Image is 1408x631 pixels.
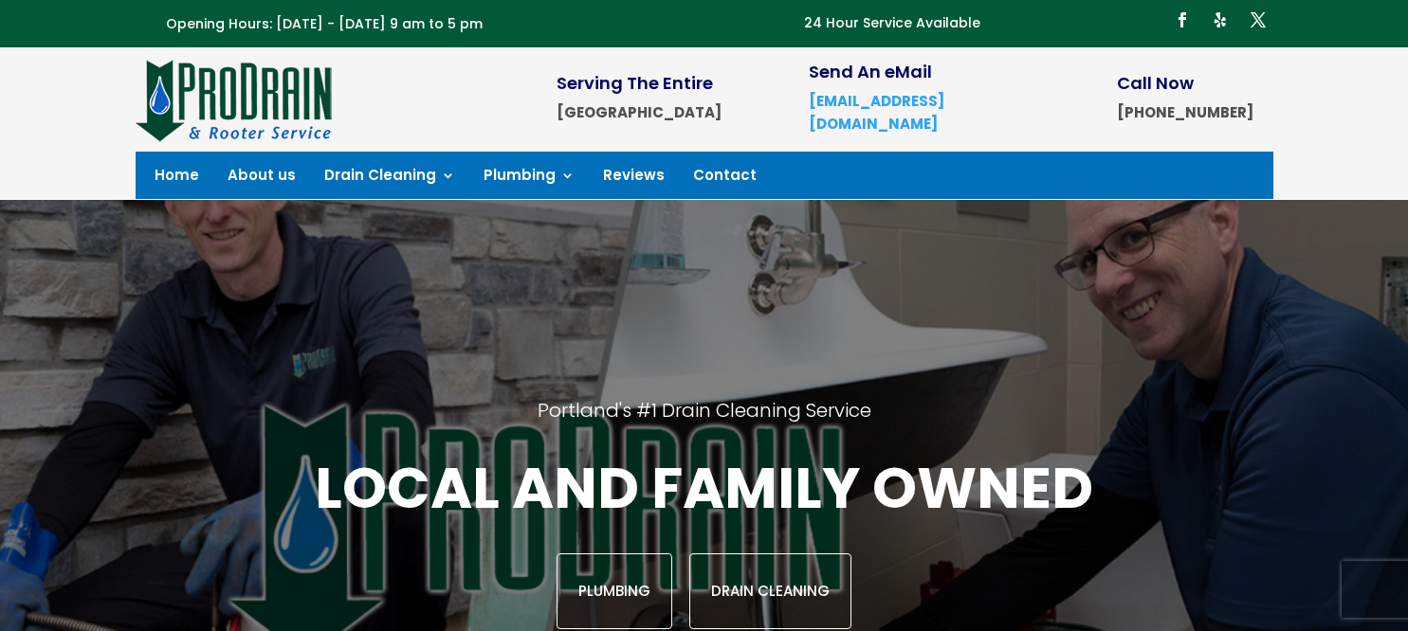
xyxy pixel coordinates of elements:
[136,57,334,142] img: site-logo-100h
[693,169,757,189] a: Contact
[166,14,483,33] span: Opening Hours: [DATE] - [DATE] 9 am to 5 pm
[484,169,575,189] a: Plumbing
[1167,5,1198,35] a: Follow on Facebook
[1117,71,1194,95] span: Call Now
[1117,102,1253,122] strong: [PHONE_NUMBER]
[557,102,722,122] strong: [GEOGRAPHIC_DATA]
[689,553,851,629] a: Drain Cleaning
[1243,5,1273,35] a: Follow on X
[557,71,713,95] span: Serving The Entire
[809,60,932,83] span: Send An eMail
[184,451,1225,629] div: Local and family owned
[603,169,665,189] a: Reviews
[809,91,944,134] a: [EMAIL_ADDRESS][DOMAIN_NAME]
[324,169,455,189] a: Drain Cleaning
[557,553,672,629] a: Plumbing
[228,169,296,189] a: About us
[155,169,199,189] a: Home
[1205,5,1235,35] a: Follow on Yelp
[804,12,980,35] p: 24 Hour Service Available
[184,398,1225,451] h2: Portland's #1 Drain Cleaning Service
